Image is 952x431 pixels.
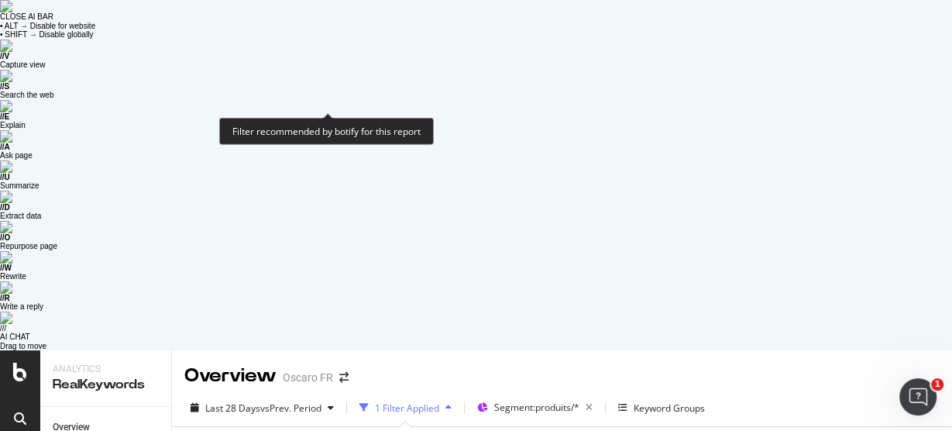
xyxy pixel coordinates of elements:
button: 1 Filter Applied [353,395,458,420]
button: Last 28 DaysvsPrev. Period [184,395,340,420]
div: arrow-right-arrow-left [339,372,349,383]
iframe: Intercom live chat [899,378,937,415]
div: Keyword Groups [634,402,705,415]
button: Keyword Groups [612,395,711,420]
button: Segment:produits/* [471,395,599,420]
div: Analytics [53,363,159,376]
span: 1 [931,378,943,391]
div: RealKeywords [53,376,159,394]
span: Last 28 Days [205,402,260,415]
div: 1 Filter Applied [375,402,439,415]
div: Overview [184,363,277,389]
span: Segment: produits/* [494,401,579,414]
span: vs Prev. Period [260,402,321,415]
div: Oscaro FR [283,370,333,385]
